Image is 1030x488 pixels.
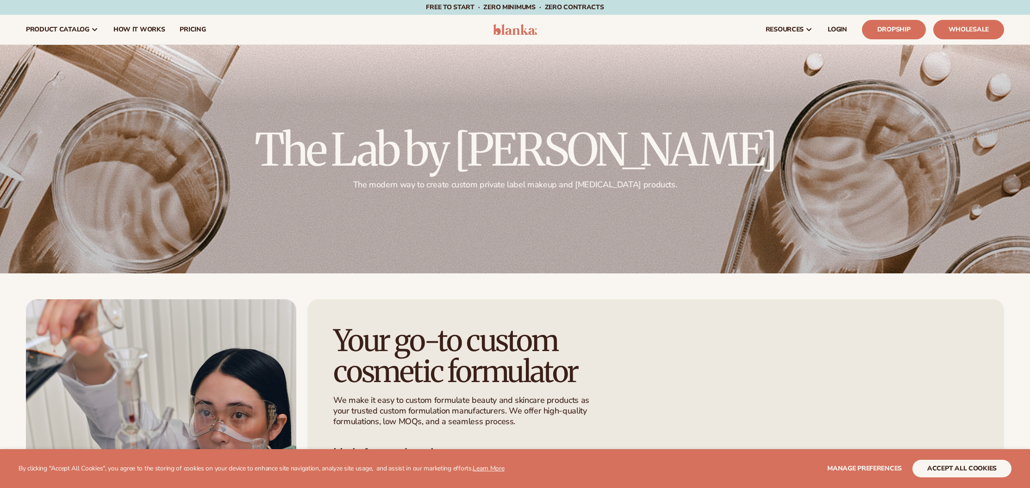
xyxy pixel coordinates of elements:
[106,15,173,44] a: How It Works
[820,15,855,44] a: LOGIN
[180,26,206,33] span: pricing
[473,464,504,473] a: Learn More
[113,26,165,33] span: How It Works
[827,460,902,477] button: Manage preferences
[333,446,978,459] h3: Made for your brand
[758,15,820,44] a: resources
[912,460,1011,477] button: accept all cookies
[828,26,847,33] span: LOGIN
[827,464,902,473] span: Manage preferences
[933,20,1004,39] a: Wholesale
[493,24,537,35] img: logo
[255,128,776,172] h2: The Lab by [PERSON_NAME]
[333,395,595,427] p: We make it easy to custom formulate beauty and skincare products as your trusted custom formulati...
[766,26,804,33] span: resources
[333,325,615,387] h1: Your go-to custom cosmetic formulator
[862,20,926,39] a: Dropship
[172,15,213,44] a: pricing
[426,3,604,12] span: Free to start · ZERO minimums · ZERO contracts
[255,179,776,190] p: The modern way to create custom private label makeup and [MEDICAL_DATA] products.
[19,465,505,473] p: By clicking "Accept All Cookies", you agree to the storing of cookies on your device to enhance s...
[19,15,106,44] a: product catalog
[26,26,89,33] span: product catalog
